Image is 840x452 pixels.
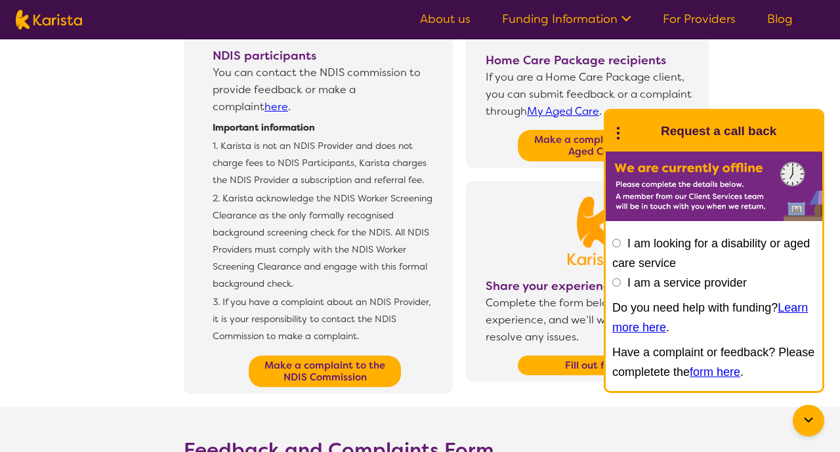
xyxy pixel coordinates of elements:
[486,52,702,69] span: Home Care Package recipients
[264,100,288,113] a: here
[486,295,702,349] span: Complete the form below outlining your experience, and we’ll work with you to resolve any issues.
[16,10,82,30] img: Karista logo
[565,359,623,372] b: Fill out form
[213,64,437,119] span: You can contact the NDIS commission to provide feedback or make a complaint .
[612,342,816,382] p: Have a complaint or feedback? Please completete the .
[486,69,702,123] span: If you are a Home Care Package client, you can submit feedback or a complaint through .
[486,277,702,295] span: Share your experience with us
[690,365,740,379] a: form here
[213,47,437,64] span: NDIS participants
[534,133,654,158] b: Make a complaint to My Aged Care
[264,359,385,384] b: Make a complaint to the NDIS Commission
[627,118,653,144] img: Karista
[661,121,776,141] h1: Request a call back
[527,104,599,118] a: My Aged Care
[612,237,810,270] label: I am looking for a disability or aged care service
[767,11,793,27] a: Blog
[213,293,434,344] p: 3. If you have a complaint about an NDIS Provider, it is your responsibility to contact the NDIS ...
[606,152,822,221] img: Karista offline chat form to request call back
[568,197,620,266] img: Share your experience with Karista
[518,130,670,161] a: Make a complaint to My Aged Care
[213,190,434,292] p: 2. Karista acknowledge the NDIS Worker Screening Clearance as the only formally recognised backgr...
[213,137,434,188] p: 1. Karista is not an NDIS Provider and does not charge fees to NDIS Participants, Karista charges...
[663,11,736,27] a: For Providers
[502,11,631,27] a: Funding Information
[213,121,315,133] strong: Important information
[627,276,747,289] label: I am a service provider
[612,298,816,337] p: Do you need help with funding? .
[420,11,471,27] a: About us
[249,356,401,387] a: Make a complaint to the NDIS Commission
